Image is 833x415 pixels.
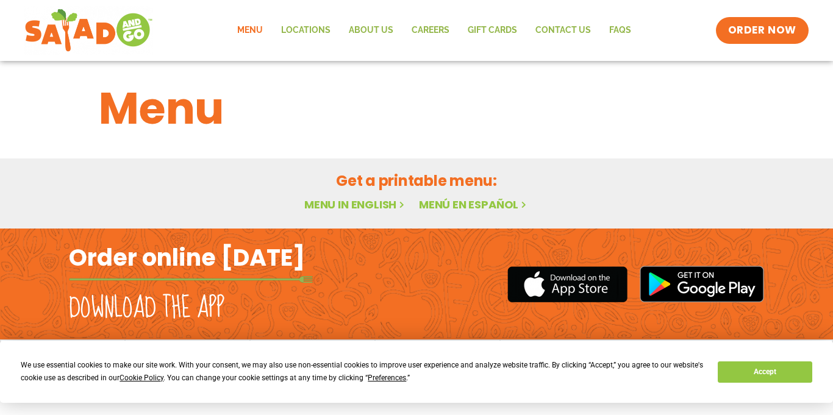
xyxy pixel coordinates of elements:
[368,374,406,382] span: Preferences
[402,16,459,44] a: Careers
[304,197,407,212] a: Menu in English
[21,359,703,385] div: We use essential cookies to make our site work. With your consent, we may also use non-essential ...
[459,16,526,44] a: GIFT CARDS
[99,170,734,191] h2: Get a printable menu:
[69,243,305,272] h2: Order online [DATE]
[716,17,809,44] a: ORDER NOW
[228,16,640,44] nav: Menu
[272,16,340,44] a: Locations
[419,197,529,212] a: Menú en español
[99,76,734,141] h1: Menu
[69,276,313,283] img: fork
[228,16,272,44] a: Menu
[728,23,796,38] span: ORDER NOW
[340,16,402,44] a: About Us
[526,16,600,44] a: Contact Us
[600,16,640,44] a: FAQs
[640,266,764,302] img: google_play
[120,374,163,382] span: Cookie Policy
[69,291,224,325] h2: Download the app
[24,6,153,55] img: new-SAG-logo-768×292
[507,264,627,304] img: appstore
[718,361,812,383] button: Accept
